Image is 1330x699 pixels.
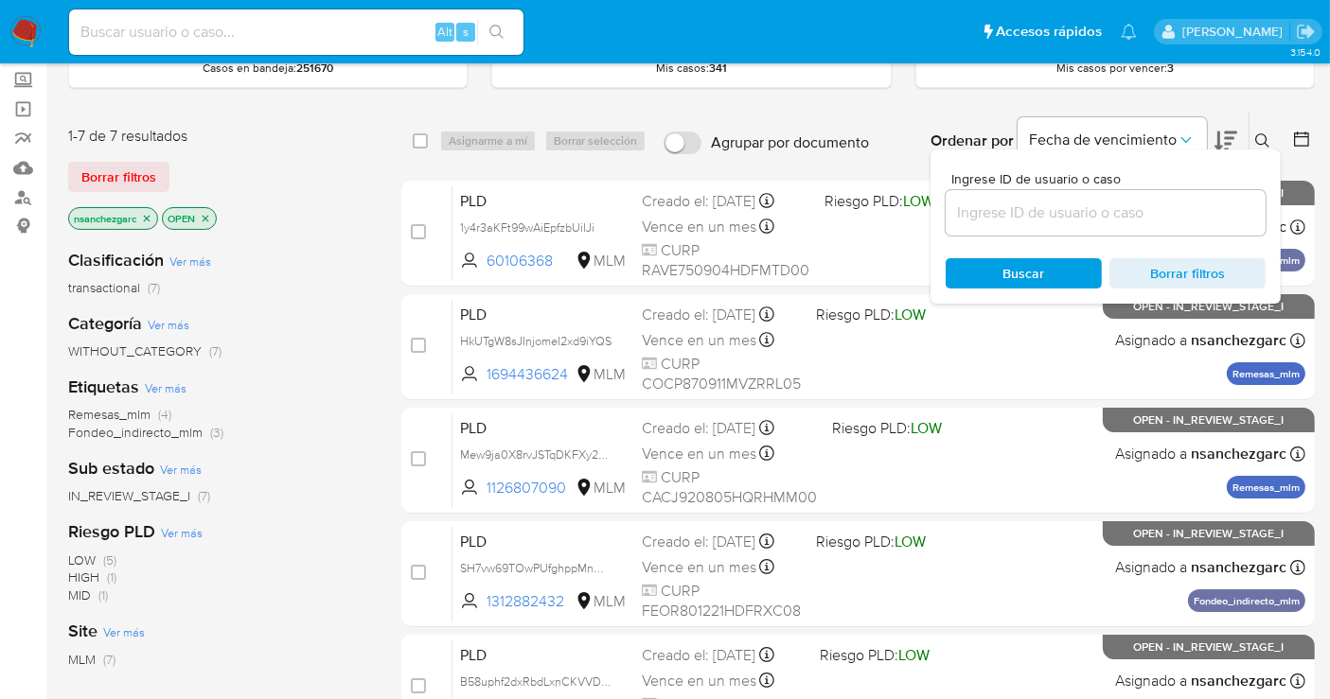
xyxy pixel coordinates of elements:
a: Notificaciones [1121,24,1137,40]
a: Salir [1296,22,1316,42]
button: search-icon [477,19,516,45]
p: nancy.sanchezgarcia@mercadolibre.com.mx [1182,23,1289,41]
span: s [463,23,469,41]
span: Alt [437,23,452,41]
span: Accesos rápidos [996,22,1102,42]
span: 3.154.0 [1290,44,1321,60]
input: Buscar usuario o caso... [69,20,523,44]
